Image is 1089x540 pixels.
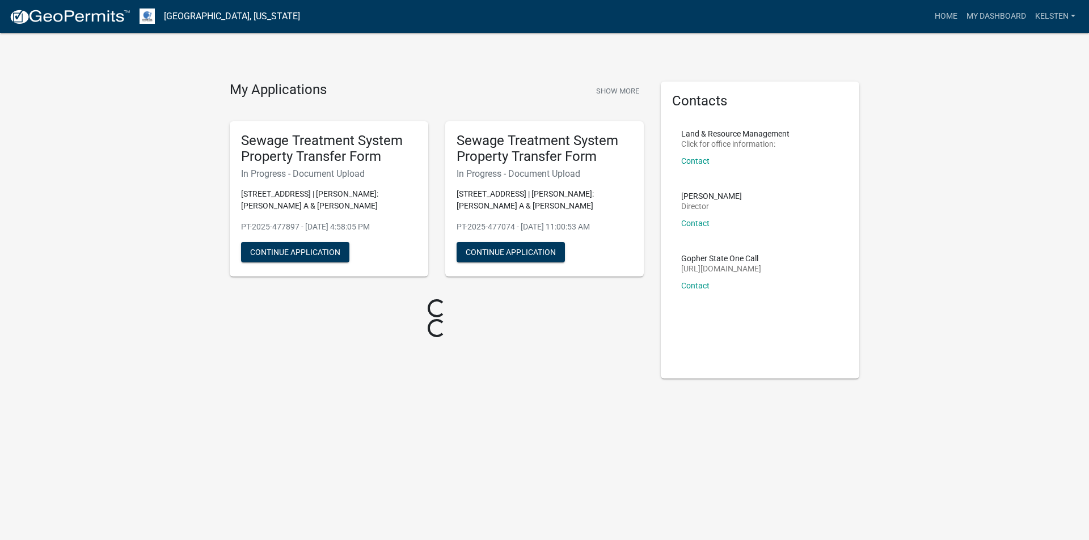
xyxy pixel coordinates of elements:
h4: My Applications [230,82,327,99]
p: PT-2025-477897 - [DATE] 4:58:05 PM [241,221,417,233]
h5: Sewage Treatment System Property Transfer Form [457,133,632,165]
a: Contact [681,156,710,165]
a: Contact [681,281,710,290]
p: Click for office information: [681,140,790,148]
h5: Contacts [672,93,848,109]
h5: Sewage Treatment System Property Transfer Form [241,133,417,165]
p: Land & Resource Management [681,130,790,138]
img: Otter Tail County, Minnesota [140,8,155,24]
p: Director [681,202,742,210]
p: PT-2025-477074 - [DATE] 11:00:53 AM [457,221,632,233]
a: My Dashboard [962,6,1031,27]
button: Continue Application [457,242,565,262]
a: Kelsten [1031,6,1080,27]
a: Contact [681,219,710,228]
button: Continue Application [241,242,349,262]
p: [STREET_ADDRESS] | [PERSON_NAME]: [PERSON_NAME] A & [PERSON_NAME] [241,188,417,212]
a: [GEOGRAPHIC_DATA], [US_STATE] [164,7,300,26]
button: Show More [592,82,644,100]
h6: In Progress - Document Upload [241,168,417,179]
p: [PERSON_NAME] [681,192,742,200]
a: Home [930,6,962,27]
h6: In Progress - Document Upload [457,168,632,179]
p: [URL][DOMAIN_NAME] [681,265,761,273]
p: [STREET_ADDRESS] | [PERSON_NAME]: [PERSON_NAME] A & [PERSON_NAME] [457,188,632,212]
p: Gopher State One Call [681,254,761,262]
